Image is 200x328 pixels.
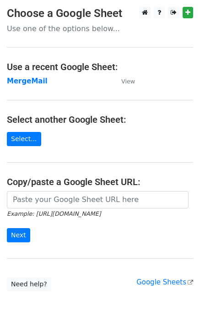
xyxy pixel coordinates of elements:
h4: Select another Google Sheet: [7,114,193,125]
h4: Copy/paste a Google Sheet URL: [7,176,193,187]
a: Need help? [7,277,51,291]
small: Example: [URL][DOMAIN_NAME] [7,210,101,217]
input: Next [7,228,30,242]
h4: Use a recent Google Sheet: [7,61,193,72]
h3: Choose a Google Sheet [7,7,193,20]
p: Use one of the options below... [7,24,193,33]
a: MergeMail [7,77,48,85]
input: Paste your Google Sheet URL here [7,191,189,208]
a: View [112,77,135,85]
small: View [121,78,135,85]
a: Google Sheets [136,278,193,286]
a: Select... [7,132,41,146]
